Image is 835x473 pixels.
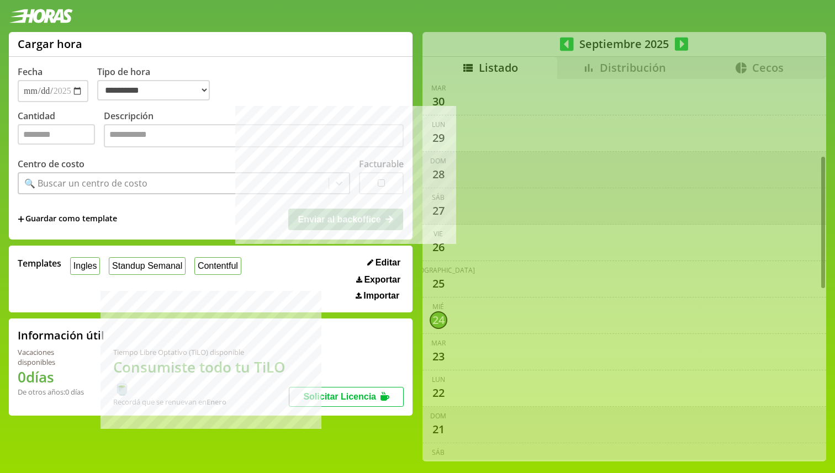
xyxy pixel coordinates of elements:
[104,110,404,150] label: Descripción
[18,387,87,397] div: De otros años: 0 días
[194,257,241,274] button: Contentful
[113,347,289,357] div: Tiempo Libre Optativo (TiLO) disponible
[359,158,404,170] label: Facturable
[104,124,404,147] textarea: Descripción
[18,124,95,145] input: Cantidad
[18,213,24,225] span: +
[289,387,404,407] button: Solicitar Licencia
[18,347,87,367] div: Vacaciones disponibles
[207,397,226,407] b: Enero
[18,213,117,225] span: +Guardar como template
[113,357,289,397] h1: Consumiste todo tu TiLO 🍵
[18,36,82,51] h1: Cargar hora
[109,257,186,274] button: Standup Semanal
[376,258,400,268] span: Editar
[70,257,100,274] button: Ingles
[364,275,400,285] span: Exportar
[9,9,73,23] img: logotipo
[303,392,376,401] span: Solicitar Licencia
[113,397,289,407] div: Recordá que se renuevan en
[24,177,147,189] div: 🔍 Buscar un centro de costo
[18,257,61,269] span: Templates
[97,80,210,100] select: Tipo de hora
[18,367,87,387] h1: 0 días
[353,274,404,285] button: Exportar
[18,66,43,78] label: Fecha
[18,110,104,150] label: Cantidad
[363,291,399,301] span: Importar
[364,257,404,268] button: Editar
[18,328,104,343] h2: Información útil
[97,66,219,102] label: Tipo de hora
[18,158,84,170] label: Centro de costo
